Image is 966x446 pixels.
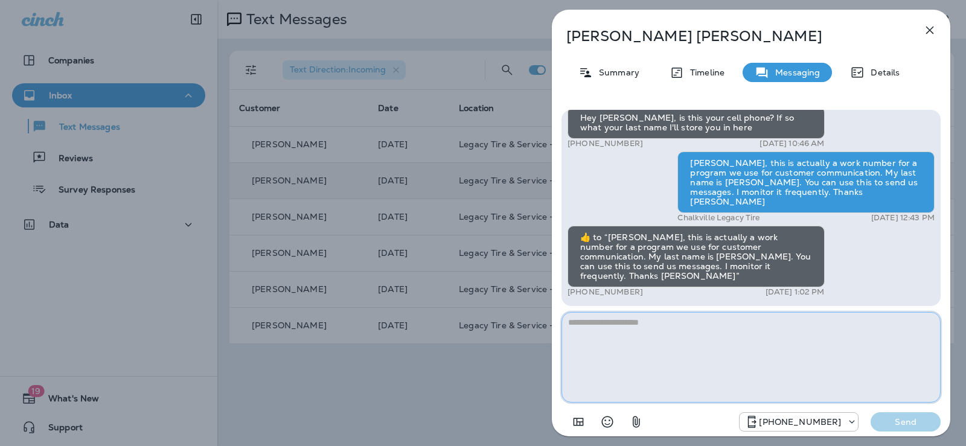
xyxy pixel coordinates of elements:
p: [PERSON_NAME] [PERSON_NAME] [566,28,896,45]
p: [PHONE_NUMBER] [568,139,643,148]
p: Timeline [684,68,724,77]
p: Details [865,68,900,77]
button: Add in a premade template [566,410,590,434]
p: [DATE] 12:43 PM [871,213,935,223]
p: Chalkville Legacy Tire [677,213,760,223]
p: Summary [593,68,639,77]
p: [PHONE_NUMBER] [759,417,841,427]
div: +1 (205) 606-2088 [740,415,858,429]
p: Messaging [769,68,820,77]
p: [DATE] 10:46 AM [760,139,824,148]
div: Hey [PERSON_NAME], is this your cell phone? If so what your last name I'll store you in here [568,106,825,139]
p: [DATE] 1:02 PM [766,287,825,297]
div: ​👍​ to “ [PERSON_NAME], this is actually a work number for a program we use for customer communic... [568,226,825,287]
p: [PHONE_NUMBER] [568,287,643,297]
div: [PERSON_NAME], this is actually a work number for a program we use for customer communication. My... [677,151,935,213]
button: Select an emoji [595,410,619,434]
